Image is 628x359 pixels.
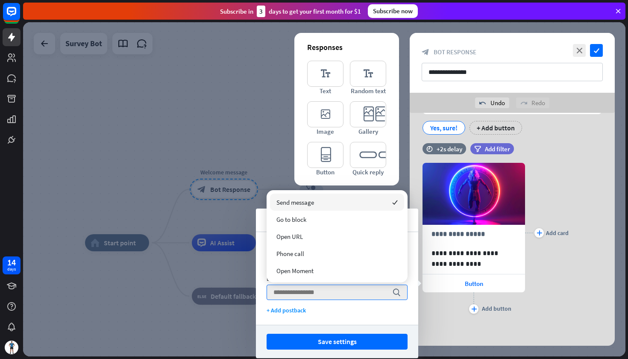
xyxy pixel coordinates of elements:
[471,306,477,312] i: plus
[276,215,306,224] span: Go to block
[368,4,418,18] div: Subscribe now
[7,3,32,29] button: Open LiveChat chat widget
[590,44,603,57] i: check
[474,146,481,152] i: filter
[3,256,21,274] a: 14 days
[276,198,314,206] span: Send message
[426,146,433,152] i: time
[422,48,429,56] i: block_bot_response
[257,6,265,17] div: 3
[537,230,542,235] i: plus
[267,334,408,350] button: Save settings
[7,259,16,266] div: 14
[546,229,569,237] div: Add card
[430,121,458,134] div: Yes, sure!
[7,266,16,272] div: days
[482,305,511,312] div: Add button
[475,97,509,108] div: Undo
[485,145,510,153] span: Add filter
[276,267,314,275] span: Open Moment
[392,288,401,297] i: search
[434,48,476,56] span: Bot Response
[276,232,303,241] span: Open URL
[423,163,525,225] img: preview
[276,250,304,258] span: Phone call
[392,200,398,205] i: checked
[437,145,462,153] div: +2s delay
[470,121,522,135] div: + Add button
[465,280,483,288] span: Button
[573,44,586,57] i: close
[267,306,408,314] div: + Add postback
[479,100,486,106] i: undo
[220,6,361,17] div: Subscribe in days to get your first month for $1
[520,100,527,106] i: redo
[267,275,408,282] div: Button type
[516,97,549,108] div: Redo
